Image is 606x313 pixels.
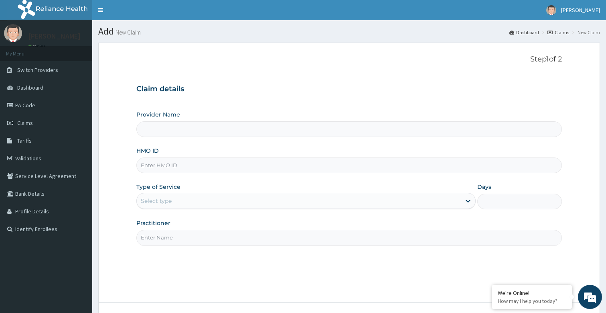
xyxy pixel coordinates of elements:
[17,119,33,127] span: Claims
[547,29,569,36] a: Claims
[136,158,562,173] input: Enter HMO ID
[546,5,556,15] img: User Image
[17,84,43,91] span: Dashboard
[28,44,47,49] a: Online
[136,219,170,227] label: Practitioner
[136,230,562,245] input: Enter Name
[28,33,81,40] p: [PERSON_NAME]
[136,55,562,64] p: Step 1 of 2
[570,29,600,36] li: New Claim
[498,289,566,297] div: We're Online!
[4,24,22,42] img: User Image
[136,110,180,119] label: Provider Name
[561,6,600,14] span: [PERSON_NAME]
[141,197,172,205] div: Select type
[17,66,58,74] span: Switch Providers
[509,29,539,36] a: Dashboard
[114,29,141,35] small: New Claim
[136,147,159,155] label: HMO ID
[98,26,600,37] h1: Add
[136,183,180,191] label: Type of Service
[136,85,562,94] h3: Claim details
[498,298,566,305] p: How may I help you today?
[477,183,491,191] label: Days
[17,137,32,144] span: Tariffs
